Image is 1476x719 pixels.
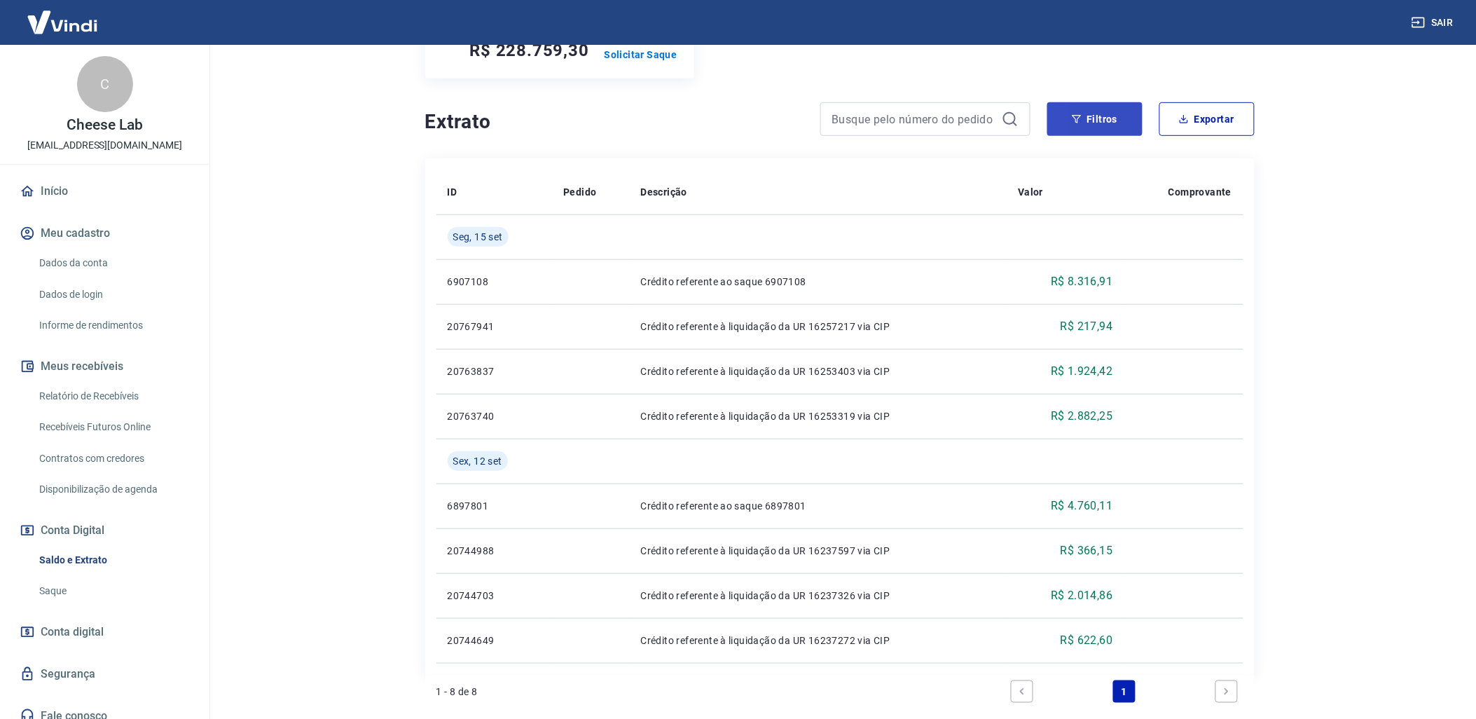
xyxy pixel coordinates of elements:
ul: Pagination [1005,675,1243,708]
p: 20767941 [448,320,542,334]
p: 20763740 [448,409,542,423]
img: Vindi [17,1,108,43]
p: Crédito referente ao saque 6897801 [640,499,995,513]
h4: Extrato [425,108,803,136]
a: Dados da conta [34,249,193,278]
a: Conta digital [17,617,193,648]
a: Recebíveis Futuros Online [34,413,193,441]
button: Filtros [1047,102,1143,136]
p: 6897801 [448,499,542,513]
a: Previous page [1011,680,1033,703]
a: Dados de login [34,280,193,309]
p: R$ 4.760,11 [1051,498,1112,514]
p: 20763837 [448,364,542,378]
p: Crédito referente à liquidação da UR 16253403 via CIP [640,364,995,378]
p: R$ 366,15 [1061,542,1113,559]
a: Saldo e Extrato [34,546,193,575]
button: Sair [1409,10,1459,36]
p: Valor [1018,185,1043,199]
a: Saque [34,577,193,605]
p: R$ 8.316,91 [1051,273,1112,290]
p: R$ 2.014,86 [1051,587,1112,604]
p: ID [448,185,457,199]
button: Meus recebíveis [17,351,193,382]
button: Meu cadastro [17,218,193,249]
h5: R$ 228.759,30 [470,39,589,62]
p: 20744988 [448,544,542,558]
div: C [77,56,133,112]
p: Crédito referente à liquidação da UR 16257217 via CIP [640,320,995,334]
p: 20744649 [448,634,542,648]
p: Crédito referente à liquidação da UR 16237272 via CIP [640,634,995,648]
p: [EMAIL_ADDRESS][DOMAIN_NAME] [27,138,182,153]
p: Comprovante [1168,185,1232,199]
p: Cheese Lab [67,118,143,132]
p: Crédito referente à liquidação da UR 16237597 via CIP [640,544,995,558]
a: Page 1 is your current page [1113,680,1136,703]
span: Conta digital [41,622,104,642]
p: R$ 217,94 [1061,318,1113,335]
p: R$ 1.924,42 [1051,363,1112,380]
p: 20744703 [448,589,542,603]
a: Contratos com credores [34,444,193,473]
input: Busque pelo número do pedido [832,109,996,130]
p: Crédito referente à liquidação da UR 16253319 via CIP [640,409,995,423]
a: Disponibilização de agenda [34,475,193,504]
p: R$ 2.882,25 [1051,408,1112,425]
a: Solicitar Saque [605,48,677,62]
a: Segurança [17,659,193,690]
p: Pedido [563,185,596,199]
span: Sex, 12 set [453,454,502,468]
p: Descrição [640,185,687,199]
p: 6907108 [448,275,542,289]
p: 1 - 8 de 8 [436,685,478,699]
span: Seg, 15 set [453,230,503,244]
button: Exportar [1159,102,1255,136]
a: Início [17,176,193,207]
p: Crédito referente à liquidação da UR 16237326 via CIP [640,589,995,603]
p: R$ 622,60 [1061,632,1113,649]
a: Relatório de Recebíveis [34,382,193,411]
p: Crédito referente ao saque 6907108 [640,275,995,289]
button: Conta Digital [17,515,193,546]
a: Informe de rendimentos [34,311,193,340]
a: Next page [1215,680,1238,703]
